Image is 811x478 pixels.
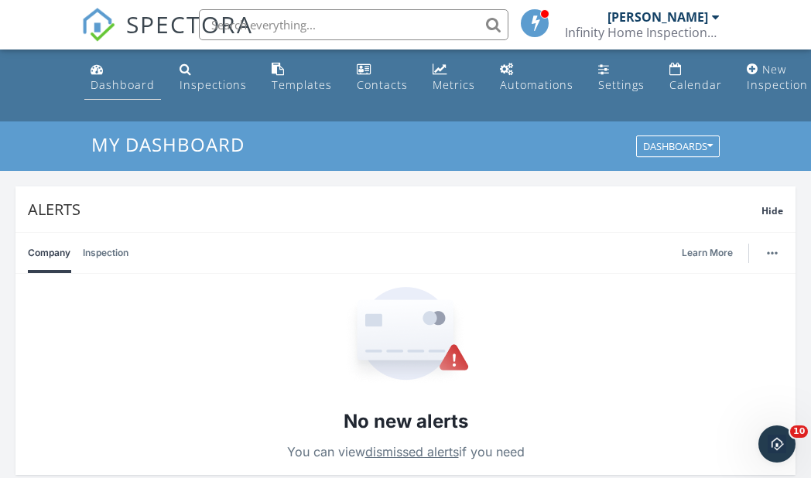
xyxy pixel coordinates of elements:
[636,136,720,158] button: Dashboards
[758,425,796,463] iframe: Intercom live chat
[180,77,247,92] div: Inspections
[91,77,155,92] div: Dashboard
[607,9,708,25] div: [PERSON_NAME]
[351,56,414,100] a: Contacts
[565,25,720,40] div: Infinity Home Inspections, LLC
[199,9,508,40] input: Search everything...
[272,77,332,92] div: Templates
[592,56,651,100] a: Settings
[767,251,778,254] img: ellipsis-632cfdd7c38ec3a7d453.svg
[747,62,808,92] div: New Inspection
[426,56,481,100] a: Metrics
[663,56,728,100] a: Calendar
[265,56,338,100] a: Templates
[643,142,713,152] div: Dashboards
[669,77,722,92] div: Calendar
[365,444,459,459] a: dismissed alerts
[91,131,245,157] span: My Dashboard
[28,199,761,220] div: Alerts
[126,8,253,40] span: SPECTORA
[598,77,645,92] div: Settings
[761,204,783,217] span: Hide
[83,233,128,273] a: Inspection
[28,233,70,273] a: Company
[287,441,525,463] p: You can view if you need
[344,408,468,435] h2: No new alerts
[790,425,808,438] span: 10
[433,77,475,92] div: Metrics
[81,21,253,53] a: SPECTORA
[500,77,573,92] div: Automations
[494,56,580,100] a: Automations (Basic)
[81,8,115,42] img: The Best Home Inspection Software - Spectora
[682,245,742,261] a: Learn More
[341,287,470,384] img: Empty State
[357,77,408,92] div: Contacts
[84,56,161,100] a: Dashboard
[173,56,253,100] a: Inspections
